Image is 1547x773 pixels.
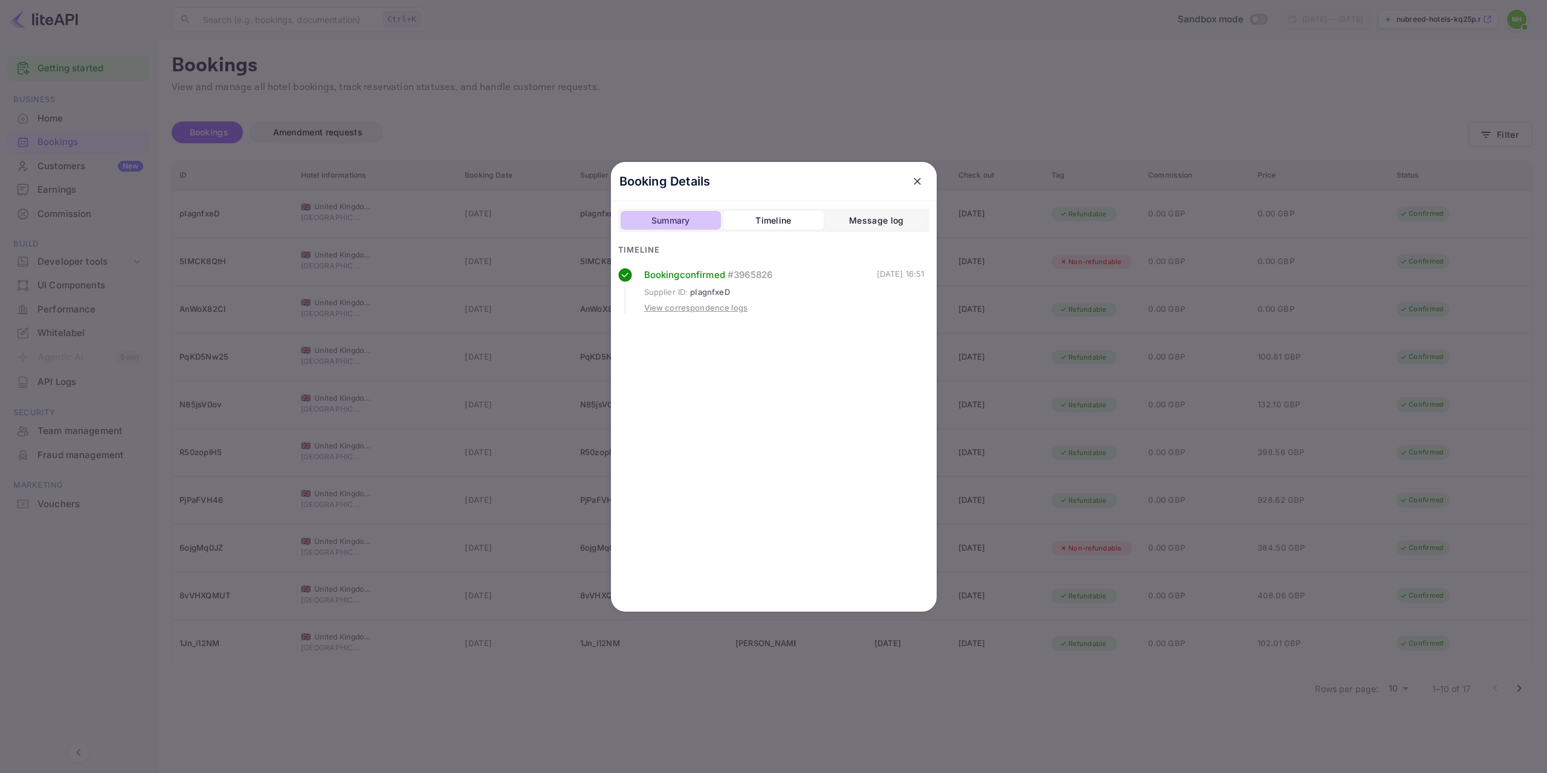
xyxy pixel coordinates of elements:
span: Supplier ID : [644,286,688,299]
div: View correspondence logs [644,302,748,314]
button: Timeline [723,211,824,230]
div: [DATE] 16:51 [877,268,925,314]
button: close [906,170,928,192]
div: Timeline [618,244,929,256]
span: # 3965826 [728,268,772,282]
button: Message log [826,211,926,230]
div: Booking confirmed [644,268,877,282]
div: Summary [651,213,690,228]
div: Timeline [755,213,791,228]
div: Message log [849,213,903,228]
p: Booking Details [619,172,711,190]
span: pIagnfxeD [690,286,729,299]
button: Summary [621,211,721,230]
